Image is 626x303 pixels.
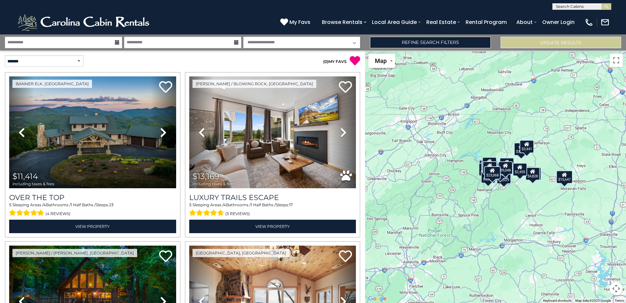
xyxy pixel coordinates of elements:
a: [GEOGRAPHIC_DATA], [GEOGRAPHIC_DATA] [193,249,289,257]
div: $13,169 [525,167,541,180]
span: $13,169 [193,172,219,181]
span: 1 Half Baths / [71,202,96,207]
button: Map camera controls [610,282,623,295]
div: $5,090 [481,170,495,183]
div: $6,545 [479,163,493,176]
a: Open this area in Google Maps (opens a new window) [367,294,388,303]
div: $7,006 [500,158,514,171]
span: 5 [9,202,11,207]
div: Sleeping Areas / Bathrooms / Sleeps: [189,202,356,218]
a: (0)MY FAVS [323,59,347,64]
span: $11,414 [12,172,38,181]
div: $7,944 [483,161,497,174]
a: Refine Search Filters [370,37,490,48]
button: Toggle fullscreen view [610,54,623,67]
button: Change map style [368,54,395,68]
span: 1 Half Baths / [251,202,276,207]
div: $23,068 [484,166,500,179]
div: $2,455 [513,163,527,176]
button: Update Results [501,37,621,48]
a: Browse Rentals [319,16,366,28]
div: $3,441 [519,140,534,153]
a: Luxury Trails Escape [189,193,356,202]
span: 4 [43,202,46,207]
div: $9,048 [498,161,513,174]
img: Google [367,294,388,303]
a: [PERSON_NAME] / [PERSON_NAME], [GEOGRAPHIC_DATA] [12,249,137,257]
a: My Favs [280,18,312,27]
span: 5 [189,202,192,207]
a: Rental Program [462,16,510,28]
img: mail-regular-white.png [600,18,610,27]
img: White-1-2.png [16,12,152,32]
span: ( ) [323,59,328,64]
a: Local Area Guide [369,16,420,28]
span: Map data ©2025 Google [575,299,611,302]
span: (4 reviews) [46,210,70,218]
a: [PERSON_NAME] / Blowing Rock, [GEOGRAPHIC_DATA] [193,80,316,88]
button: Keyboard shortcuts [543,298,571,303]
div: $7,029 [496,171,511,184]
img: thumbnail_167153549.jpeg [9,76,176,188]
a: View Property [189,220,356,233]
img: phone-regular-white.png [584,18,594,27]
div: $2,694 [482,157,496,170]
span: My Favs [289,18,310,26]
span: 23 [109,202,114,207]
div: $3,929 [514,143,528,156]
a: Add to favorites [339,250,352,264]
div: $8,132 [481,159,496,172]
div: $6,868 [482,157,496,170]
a: Terms (opens in new tab) [615,299,624,302]
img: thumbnail_168695581.jpeg [189,76,356,188]
a: Add to favorites [159,80,172,94]
a: About [513,16,536,28]
span: (3 reviews) [225,210,250,218]
a: Owner Login [539,16,578,28]
a: View Property [9,220,176,233]
div: Sleeping Areas / Bathrooms / Sleeps: [9,202,176,218]
span: 0 [324,59,327,64]
span: 17 [289,202,293,207]
a: Over The Top [9,193,176,202]
div: $4,828 [525,167,540,180]
span: 4 [223,202,226,207]
span: including taxes & fees [193,182,234,186]
a: Banner Elk, [GEOGRAPHIC_DATA] [12,80,92,88]
a: Add to favorites [339,80,352,94]
a: Real Estate [423,16,459,28]
span: including taxes & fees [12,182,54,186]
div: $15,647 [556,171,573,184]
a: Add to favorites [159,250,172,264]
span: Map [375,57,387,64]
